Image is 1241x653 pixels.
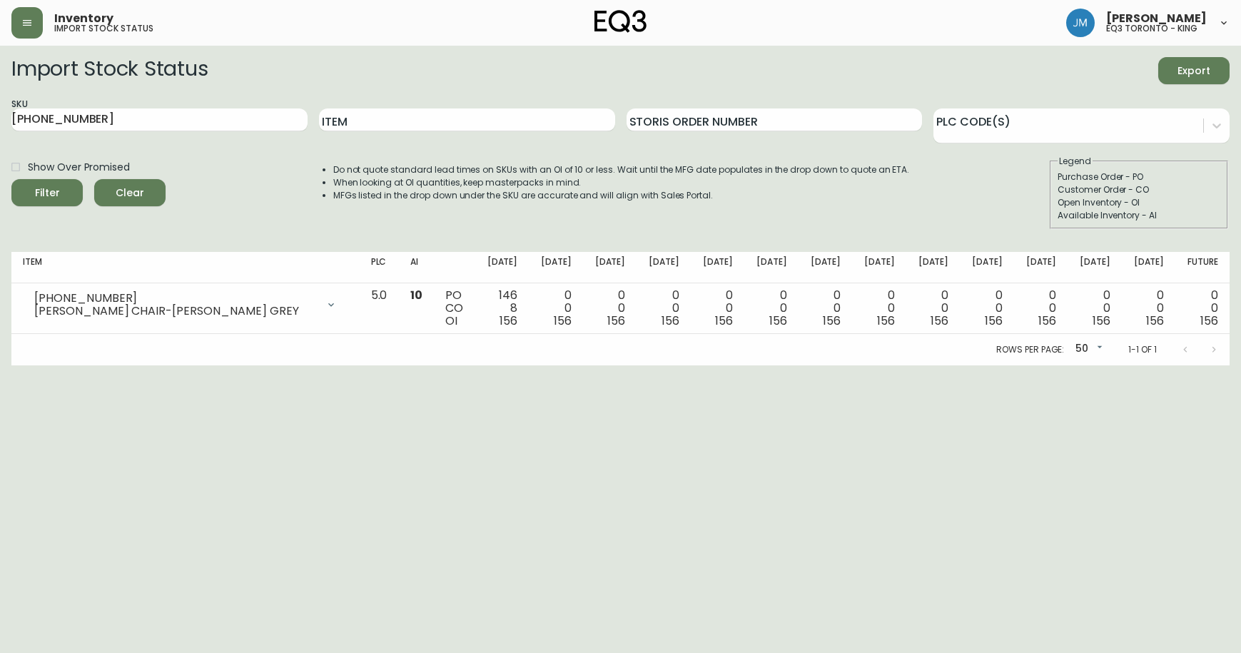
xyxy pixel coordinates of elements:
[648,289,679,328] div: 0 0
[985,313,1003,329] span: 156
[360,252,399,283] th: PLC
[487,289,518,328] div: 146 8
[475,252,530,283] th: [DATE]
[799,252,853,283] th: [DATE]
[1066,9,1095,37] img: b88646003a19a9f750de19192e969c24
[702,289,734,328] div: 0 0
[500,313,517,329] span: 156
[662,313,679,329] span: 156
[1187,289,1218,328] div: 0 0
[637,252,691,283] th: [DATE]
[23,289,348,320] div: [PHONE_NUMBER][PERSON_NAME] CHAIR-[PERSON_NAME] GREY
[333,176,910,189] li: When looking at OI quantities, keep masterpacks in mind.
[715,313,733,329] span: 156
[529,252,583,283] th: [DATE]
[1058,183,1220,196] div: Customer Order - CO
[744,252,799,283] th: [DATE]
[1128,343,1157,356] p: 1-1 of 1
[1038,313,1056,329] span: 156
[1122,252,1176,283] th: [DATE]
[554,313,572,329] span: 156
[607,313,625,329] span: 156
[540,289,572,328] div: 0 0
[1058,155,1093,168] legend: Legend
[931,313,948,329] span: 156
[594,10,647,33] img: logo
[594,289,626,328] div: 0 0
[852,252,906,283] th: [DATE]
[877,313,895,329] span: 156
[28,160,130,175] span: Show Over Promised
[1068,252,1122,283] th: [DATE]
[1079,289,1110,328] div: 0 0
[94,179,166,206] button: Clear
[971,289,1003,328] div: 0 0
[1058,171,1220,183] div: Purchase Order - PO
[960,252,1014,283] th: [DATE]
[1058,209,1220,222] div: Available Inventory - AI
[11,252,360,283] th: Item
[11,179,83,206] button: Filter
[823,313,841,329] span: 156
[410,287,422,303] span: 10
[360,283,399,334] td: 5.0
[769,313,787,329] span: 156
[1058,196,1220,209] div: Open Inventory - OI
[1175,252,1230,283] th: Future
[34,305,317,318] div: [PERSON_NAME] CHAIR-[PERSON_NAME] GREY
[1014,252,1068,283] th: [DATE]
[333,163,910,176] li: Do not quote standard lead times on SKUs with an OI of 10 or less. Wait until the MFG date popula...
[756,289,787,328] div: 0 0
[583,252,637,283] th: [DATE]
[810,289,841,328] div: 0 0
[1106,13,1207,24] span: [PERSON_NAME]
[1200,313,1218,329] span: 156
[34,292,317,305] div: [PHONE_NUMBER]
[445,289,463,328] div: PO CO
[54,24,153,33] h5: import stock status
[1170,62,1218,80] span: Export
[1106,24,1197,33] h5: eq3 toronto - king
[1158,57,1230,84] button: Export
[918,289,949,328] div: 0 0
[106,184,154,202] span: Clear
[1146,313,1164,329] span: 156
[906,252,961,283] th: [DATE]
[996,343,1064,356] p: Rows per page:
[863,289,895,328] div: 0 0
[1133,289,1165,328] div: 0 0
[54,13,113,24] span: Inventory
[333,189,910,202] li: MFGs listed in the drop down under the SKU are accurate and will align with Sales Portal.
[1025,289,1057,328] div: 0 0
[11,57,208,84] h2: Import Stock Status
[691,252,745,283] th: [DATE]
[1093,313,1110,329] span: 156
[1070,338,1105,361] div: 50
[445,313,457,329] span: OI
[399,252,434,283] th: AI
